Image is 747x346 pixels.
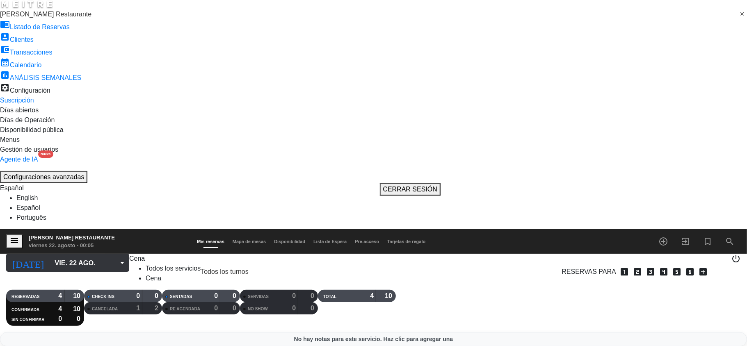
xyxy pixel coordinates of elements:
strong: 0 [311,292,316,299]
strong: 2 [155,305,160,312]
strong: 0 [214,305,218,312]
strong: 4 [58,292,62,299]
span: CHECK INS [92,294,114,299]
i: add_box [698,267,708,277]
span: NO SHOW [248,307,268,311]
span: RESERVADAS [11,294,40,299]
div: [PERSON_NAME] Restaurante [29,234,115,242]
span: SIN CONFIRMAR [11,317,45,322]
span: CONFIRMADA [11,307,39,312]
strong: 0 [155,292,160,299]
input: Filtrar por nombre... [332,304,395,312]
strong: 0 [58,315,62,322]
i: looks_6 [685,267,695,277]
span: Clear all [740,9,747,19]
i: looks_4 [659,267,669,277]
span: Reservas para [562,267,617,277]
i: turned_in_not [703,237,713,246]
div: No hay notas para este servicio. Haz clic para agregar una [294,335,453,344]
i: power_settings_new [731,254,741,264]
span: RE AGENDADA [170,307,200,311]
strong: 0 [214,292,218,299]
i: looks_two [633,267,642,277]
div: LOG OUT [731,254,741,290]
strong: 0 [77,315,82,322]
span: SERVIDAS [248,294,269,299]
span: Disponibilidad [270,239,309,244]
i: looks_3 [646,267,656,277]
i: search [725,237,735,246]
span: SENTADAS [170,294,192,299]
button: menu [6,234,23,249]
strong: 10 [385,292,394,299]
i: arrow_drop_down [117,258,127,268]
strong: 0 [233,305,238,312]
span: pending_actions [255,267,265,277]
a: English [16,194,38,201]
i: menu [9,236,19,246]
strong: 4 [58,305,62,312]
strong: 0 [136,292,140,299]
div: viernes 22. agosto - 00:05 [29,241,115,250]
span: Lista de Espera [309,239,351,244]
i: looks_5 [672,267,682,277]
a: Português [16,214,46,221]
i: add_circle_outline [658,237,668,246]
a: Cena [146,275,161,282]
strong: 1 [136,305,140,312]
span: print [718,257,728,267]
strong: 10 [73,305,82,312]
strong: 0 [292,305,296,312]
i: [DATE] [6,254,50,272]
a: Español [16,204,40,211]
i: exit_to_app [681,237,690,246]
i: looks_one [619,267,629,277]
strong: 0 [233,292,238,299]
button: CERRAR SESIÓN [380,183,441,196]
span: TOTAL [323,294,336,299]
span: Mapa de mesas [228,239,270,244]
span: Mis reservas [193,239,228,244]
a: Todos los servicios [146,265,201,272]
div: Nuevo [38,150,53,158]
strong: 0 [311,305,316,312]
span: Tarjetas de regalo [383,239,429,244]
span: Pre-acceso [351,239,383,244]
strong: 10 [73,292,82,299]
span: CANCELADA [92,307,118,311]
i: filter_list [322,303,332,313]
strong: 0 [292,292,296,299]
strong: 4 [370,292,374,299]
